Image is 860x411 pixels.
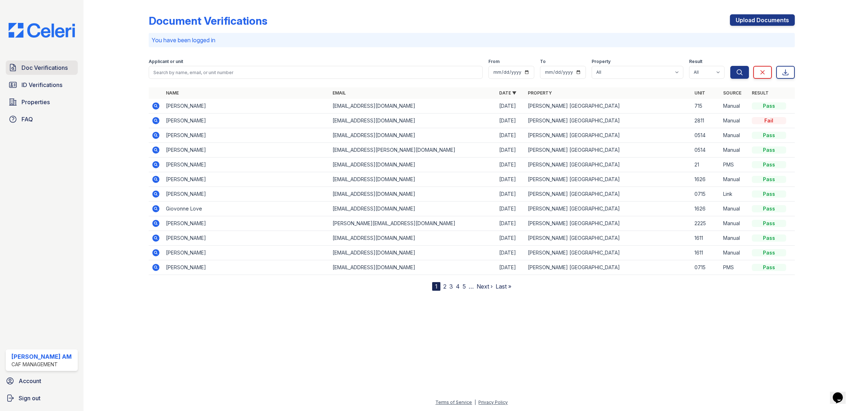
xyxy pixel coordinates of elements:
[720,99,749,113] td: Manual
[163,187,330,202] td: [PERSON_NAME]
[692,113,720,128] td: 2811
[689,59,702,64] label: Result
[730,14,795,26] a: Upload Documents
[692,99,720,113] td: 715
[496,187,525,202] td: [DATE]
[149,66,483,79] input: Search by name, email, or unit number
[163,172,330,187] td: [PERSON_NAME]
[496,113,525,128] td: [DATE]
[525,260,692,275] td: [PERSON_NAME] [GEOGRAPHIC_DATA]
[443,283,446,290] a: 2
[163,158,330,172] td: [PERSON_NAME]
[525,113,692,128] td: [PERSON_NAME] [GEOGRAPHIC_DATA]
[330,99,496,113] td: [EMAIL_ADDRESS][DOMAIN_NAME]
[720,187,749,202] td: Link
[478,400,508,405] a: Privacy Policy
[752,90,769,96] a: Result
[752,205,786,212] div: Pass
[330,202,496,216] td: [EMAIL_ADDRESS][DOMAIN_NAME]
[692,143,720,158] td: 0514
[752,264,786,271] div: Pass
[752,161,786,168] div: Pass
[496,231,525,246] td: [DATE]
[830,382,853,404] iframe: chat widget
[525,187,692,202] td: [PERSON_NAME] [GEOGRAPHIC_DATA]
[6,95,78,109] a: Properties
[163,128,330,143] td: [PERSON_NAME]
[525,99,692,113] td: [PERSON_NAME] [GEOGRAPHIC_DATA]
[752,234,786,242] div: Pass
[720,158,749,172] td: PMS
[692,128,720,143] td: 0514
[752,117,786,124] div: Fail
[720,260,749,275] td: PMS
[149,14,267,27] div: Document Verifications
[752,132,786,139] div: Pass
[592,59,611,64] label: Property
[463,283,466,290] a: 5
[752,146,786,154] div: Pass
[692,260,720,275] td: 0715
[694,90,705,96] a: Unit
[496,216,525,231] td: [DATE]
[720,216,749,231] td: Manual
[21,115,33,124] span: FAQ
[496,99,525,113] td: [DATE]
[692,202,720,216] td: 1626
[525,128,692,143] td: [PERSON_NAME] [GEOGRAPHIC_DATA]
[692,231,720,246] td: 1611
[496,143,525,158] td: [DATE]
[330,172,496,187] td: [EMAIL_ADDRESS][DOMAIN_NAME]
[163,202,330,216] td: Giovonne Love
[525,172,692,187] td: [PERSON_NAME] [GEOGRAPHIC_DATA]
[330,246,496,260] td: [EMAIL_ADDRESS][DOMAIN_NAME]
[456,283,460,290] a: 4
[723,90,741,96] a: Source
[333,90,346,96] a: Email
[469,282,474,291] span: …
[525,143,692,158] td: [PERSON_NAME] [GEOGRAPHIC_DATA]
[3,374,81,388] a: Account
[692,158,720,172] td: 21
[752,102,786,110] div: Pass
[163,231,330,246] td: [PERSON_NAME]
[496,158,525,172] td: [DATE]
[449,283,453,290] a: 3
[477,283,493,290] a: Next ›
[752,190,786,198] div: Pass
[488,59,500,64] label: From
[525,158,692,172] td: [PERSON_NAME] [GEOGRAPHIC_DATA]
[496,260,525,275] td: [DATE]
[163,99,330,113] td: [PERSON_NAME]
[163,143,330,158] td: [PERSON_NAME]
[3,23,81,38] img: CE_Logo_Blue-a8612792a0a2168367f1c8372b55b34899dd931a85d93a1a3d3e32e68fde9ad4.png
[720,143,749,158] td: Manual
[720,231,749,246] td: Manual
[720,202,749,216] td: Manual
[330,113,496,128] td: [EMAIL_ADDRESS][DOMAIN_NAME]
[692,216,720,231] td: 2225
[496,128,525,143] td: [DATE]
[432,282,440,291] div: 1
[21,98,50,106] span: Properties
[720,246,749,260] td: Manual
[720,128,749,143] td: Manual
[330,143,496,158] td: [EMAIL_ADDRESS][PERSON_NAME][DOMAIN_NAME]
[330,158,496,172] td: [EMAIL_ADDRESS][DOMAIN_NAME]
[692,187,720,202] td: 0715
[163,113,330,128] td: [PERSON_NAME]
[540,59,546,64] label: To
[152,36,792,44] p: You have been logged in
[163,246,330,260] td: [PERSON_NAME]
[720,113,749,128] td: Manual
[11,352,72,361] div: [PERSON_NAME] AM
[3,391,81,405] button: Sign out
[752,249,786,256] div: Pass
[6,78,78,92] a: ID Verifications
[330,128,496,143] td: [EMAIL_ADDRESS][DOMAIN_NAME]
[330,187,496,202] td: [EMAIL_ADDRESS][DOMAIN_NAME]
[752,220,786,227] div: Pass
[6,61,78,75] a: Doc Verifications
[692,246,720,260] td: 1611
[752,176,786,183] div: Pass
